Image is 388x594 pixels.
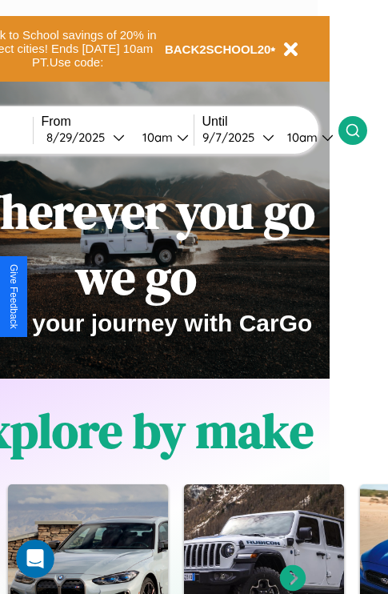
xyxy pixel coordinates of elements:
div: 10am [279,130,322,145]
button: 10am [274,129,338,146]
div: 9 / 7 / 2025 [202,130,262,145]
div: 8 / 29 / 2025 [46,130,113,145]
div: 10am [134,130,177,145]
b: BACK2SCHOOL20 [165,42,271,56]
iframe: Intercom live chat [16,540,54,578]
button: 8/29/2025 [42,129,130,146]
label: Until [202,114,338,129]
div: Give Feedback [8,264,19,329]
button: 10am [130,129,194,146]
label: From [42,114,194,129]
